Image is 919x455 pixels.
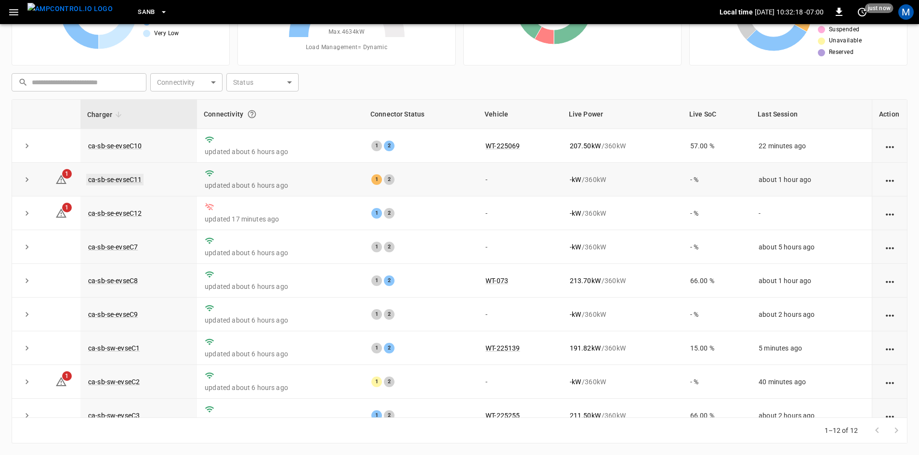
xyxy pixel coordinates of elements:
[570,208,581,218] p: - kW
[570,242,675,252] div: / 360 kW
[829,36,862,46] span: Unavailable
[570,343,675,353] div: / 360 kW
[27,3,113,15] img: ampcontrol.io logo
[478,298,562,331] td: -
[570,175,675,184] div: / 360 kW
[88,277,138,285] a: ca-sb-se-evseC8
[884,141,896,151] div: action cell options
[884,208,896,218] div: action cell options
[570,242,581,252] p: - kW
[371,377,382,387] div: 1
[570,411,601,420] p: 211.50 kW
[384,242,394,252] div: 2
[20,139,34,153] button: expand row
[478,365,562,399] td: -
[384,343,394,353] div: 2
[884,377,896,387] div: action cell options
[570,276,675,286] div: / 360 kW
[88,378,140,386] a: ca-sb-sw-evseC2
[683,100,751,129] th: Live SoC
[751,196,872,230] td: -
[570,310,581,319] p: - kW
[829,25,860,35] span: Suspended
[562,100,683,129] th: Live Power
[88,243,138,251] a: ca-sb-se-evseC7
[243,105,261,123] button: Connection between the charger and our software.
[62,169,72,179] span: 1
[20,240,34,254] button: expand row
[204,105,357,123] div: Connectivity
[384,275,394,286] div: 2
[570,377,581,387] p: - kW
[55,175,67,182] a: 1
[751,399,872,432] td: about 2 hours ago
[751,331,872,365] td: 5 minutes ago
[751,365,872,399] td: 40 minutes ago
[865,3,893,13] span: just now
[371,141,382,151] div: 1
[371,410,382,421] div: 1
[371,208,382,219] div: 1
[384,141,394,151] div: 2
[825,426,858,435] p: 1–12 of 12
[205,282,356,291] p: updated about 6 hours ago
[138,7,155,18] span: SanB
[20,307,34,322] button: expand row
[570,310,675,319] div: / 360 kW
[306,43,388,52] span: Load Management = Dynamic
[683,331,751,365] td: 15.00 %
[364,100,478,129] th: Connector Status
[371,343,382,353] div: 1
[570,411,675,420] div: / 360 kW
[88,209,142,217] a: ca-sb-se-evseC12
[751,100,872,129] th: Last Session
[478,100,562,129] th: Vehicle
[384,410,394,421] div: 2
[154,29,179,39] span: Very Low
[20,341,34,355] button: expand row
[20,408,34,423] button: expand row
[884,175,896,184] div: action cell options
[486,277,508,285] a: WT-073
[884,242,896,252] div: action cell options
[371,174,382,185] div: 1
[20,172,34,187] button: expand row
[872,100,907,129] th: Action
[87,109,125,120] span: Charger
[751,163,872,196] td: about 1 hour ago
[570,141,601,151] p: 207.50 kW
[205,147,356,156] p: updated about 6 hours ago
[570,343,601,353] p: 191.82 kW
[371,309,382,320] div: 1
[898,4,914,20] div: profile-icon
[134,3,171,22] button: SanB
[486,142,520,150] a: WT-225069
[55,209,67,217] a: 1
[570,377,675,387] div: / 360 kW
[884,343,896,353] div: action cell options
[384,208,394,219] div: 2
[751,298,872,331] td: about 2 hours ago
[486,344,520,352] a: WT-225139
[55,377,67,385] a: 1
[755,7,824,17] p: [DATE] 10:32:18 -07:00
[683,399,751,432] td: 66.00 %
[751,264,872,298] td: about 1 hour ago
[884,310,896,319] div: action cell options
[62,371,72,381] span: 1
[205,349,356,359] p: updated about 6 hours ago
[683,230,751,264] td: - %
[62,203,72,212] span: 1
[478,230,562,264] td: -
[854,4,870,20] button: set refresh interval
[683,365,751,399] td: - %
[683,163,751,196] td: - %
[205,416,356,426] p: updated about 6 hours ago
[20,375,34,389] button: expand row
[683,129,751,163] td: 57.00 %
[384,174,394,185] div: 2
[570,276,601,286] p: 213.70 kW
[570,141,675,151] div: / 360 kW
[478,163,562,196] td: -
[384,377,394,387] div: 2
